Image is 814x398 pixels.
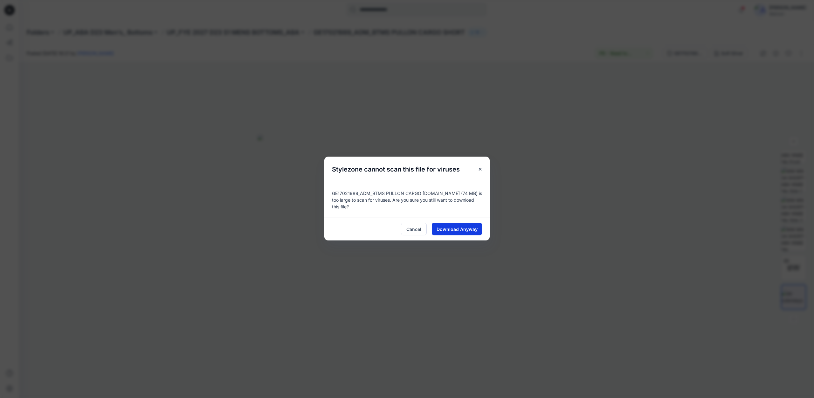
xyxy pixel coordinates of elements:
button: Close [474,164,486,175]
button: Cancel [401,223,427,235]
button: Download Anyway [432,223,482,235]
span: Download Anyway [437,226,478,233]
h5: Stylezone cannot scan this file for viruses [324,157,467,182]
span: Cancel [406,226,421,233]
div: GE17021989_ADM_BTMS PULLON CARGO [DOMAIN_NAME] (74 MB) is too large to scan for viruses. Are you ... [324,182,490,218]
